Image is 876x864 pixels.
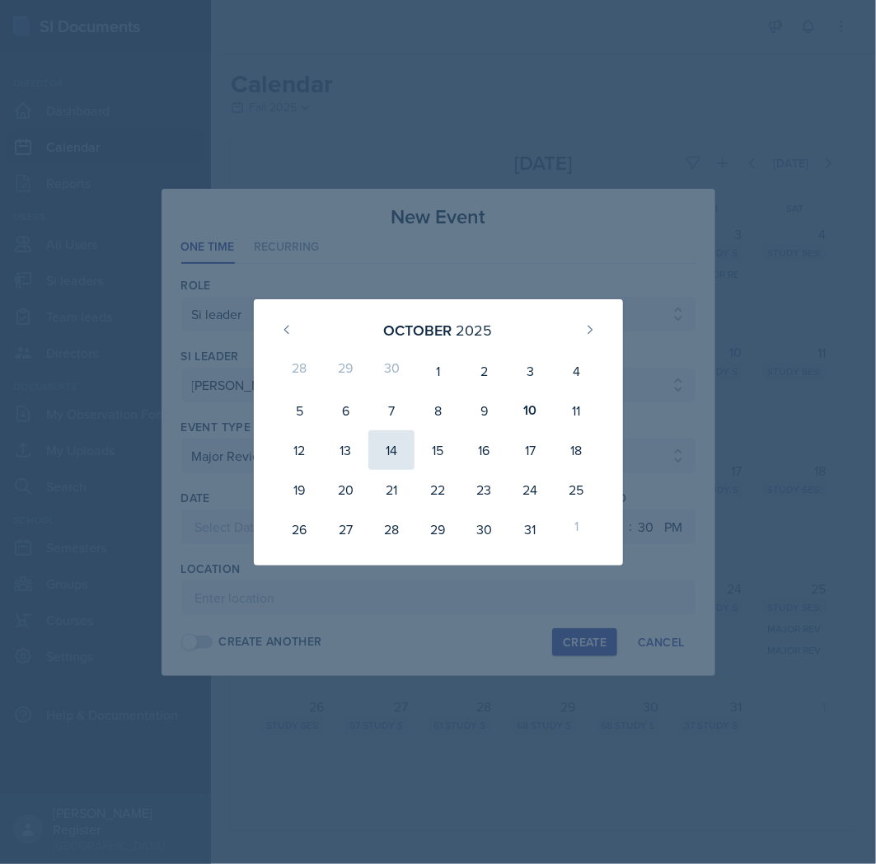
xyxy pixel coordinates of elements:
div: 16 [461,430,507,470]
div: 23 [461,470,507,509]
div: 19 [277,470,323,509]
div: 26 [277,509,323,549]
div: 28 [368,509,415,549]
div: 31 [507,509,553,549]
div: 12 [277,430,323,470]
div: 22 [415,470,461,509]
div: 27 [322,509,368,549]
div: 15 [415,430,461,470]
div: 28 [277,351,323,391]
div: 13 [322,430,368,470]
div: 4 [553,351,599,391]
div: 24 [507,470,553,509]
div: 8 [415,391,461,430]
div: 18 [553,430,599,470]
div: 20 [322,470,368,509]
div: 6 [322,391,368,430]
div: October [384,319,452,341]
div: 21 [368,470,415,509]
div: 14 [368,430,415,470]
div: 5 [277,391,323,430]
div: 17 [507,430,553,470]
div: 29 [322,351,368,391]
div: 30 [461,509,507,549]
div: 1 [553,509,599,549]
div: 30 [368,351,415,391]
div: 3 [507,351,553,391]
div: 1 [415,351,461,391]
div: 2 [461,351,507,391]
div: 10 [507,391,553,430]
div: 7 [368,391,415,430]
div: 25 [553,470,599,509]
div: 29 [415,509,461,549]
div: 2025 [457,319,493,341]
div: 11 [553,391,599,430]
div: 9 [461,391,507,430]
